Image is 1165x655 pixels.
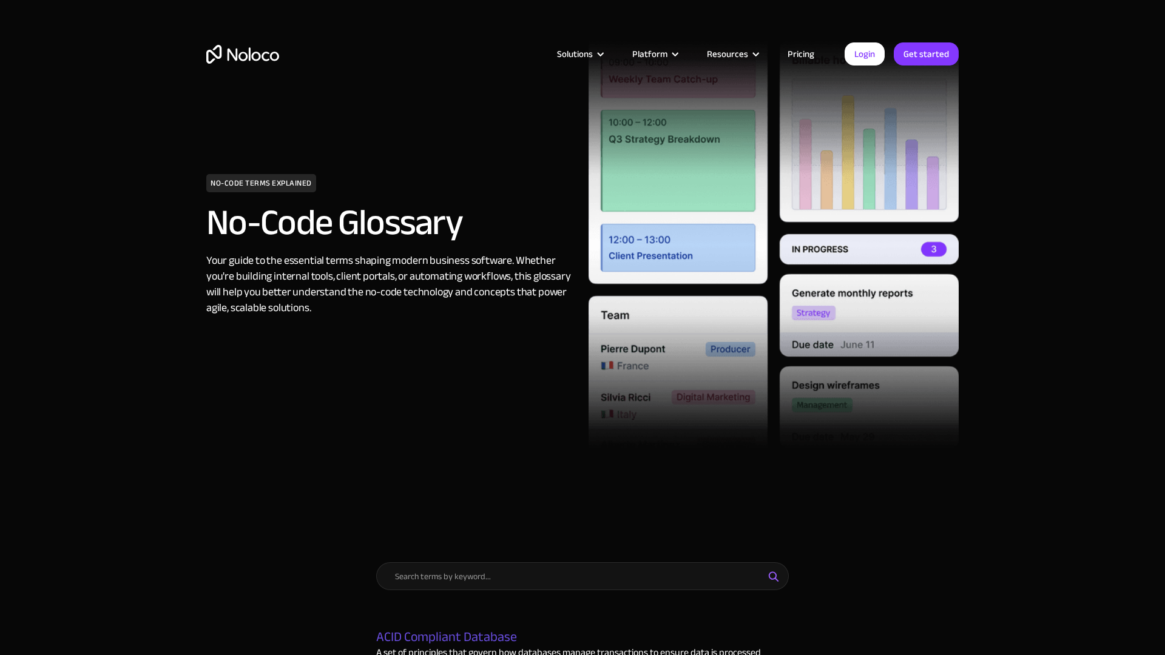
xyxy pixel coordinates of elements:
[845,42,885,65] a: Login
[206,253,576,316] div: Your guide to the essential terms shaping modern business software. Whether you're building inter...
[707,46,748,62] div: Resources
[376,630,517,645] a: ACID Compliant Database
[557,46,593,62] div: Solutions
[376,562,789,590] input: Search terms by keyword...
[692,46,772,62] div: Resources
[894,42,959,65] a: Get started
[542,46,617,62] div: Solutions
[206,45,279,64] a: home
[206,174,316,192] h1: NO-CODE TERMS EXPLAINED
[206,204,576,241] h2: No-Code Glossary
[632,46,667,62] div: Platform
[376,562,789,620] form: Email Form
[772,46,829,62] a: Pricing
[617,46,692,62] div: Platform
